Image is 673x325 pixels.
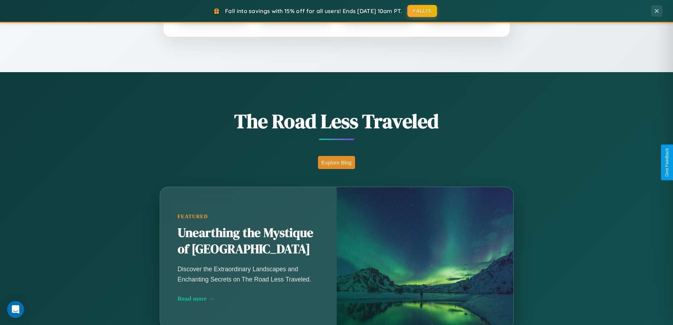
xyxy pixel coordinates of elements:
[225,7,402,14] span: Fall into savings with 15% off for all users! Ends [DATE] 10am PT.
[318,156,355,169] button: Explore Blog
[178,214,319,220] div: Featured
[178,264,319,284] p: Discover the Extraordinary Landscapes and Enchanting Secrets on The Road Less Traveled.
[7,301,24,318] div: Open Intercom Messenger
[178,295,319,302] div: Read more →
[178,225,319,257] h2: Unearthing the Mystique of [GEOGRAPHIC_DATA]
[125,108,549,135] h1: The Road Less Traveled
[407,5,437,17] button: FALL15
[665,148,669,177] div: Give Feedback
